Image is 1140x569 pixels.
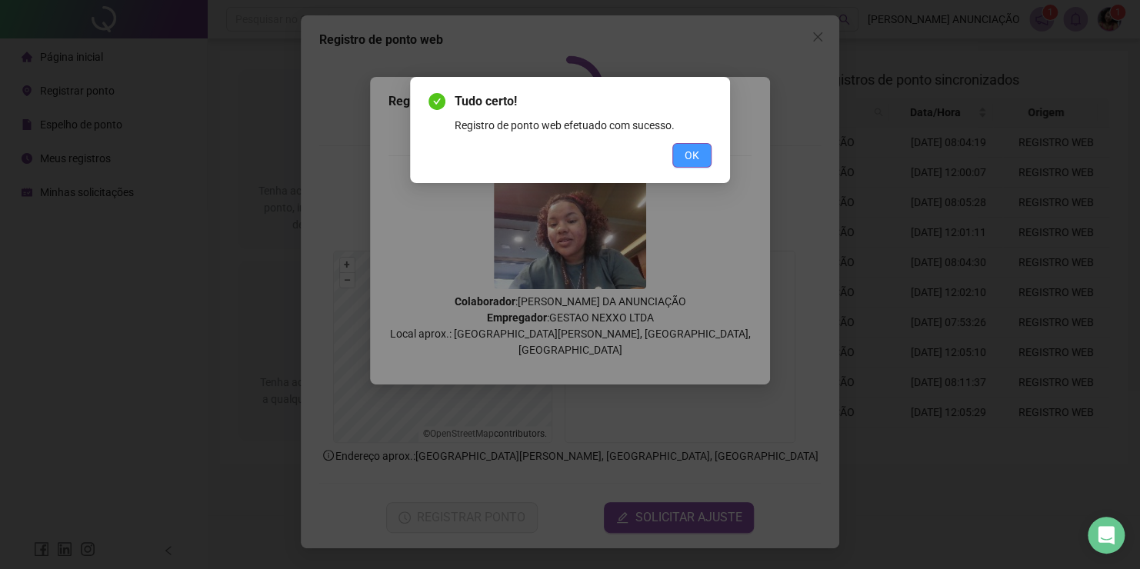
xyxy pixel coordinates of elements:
[1088,517,1125,554] div: Open Intercom Messenger
[672,143,712,168] button: OK
[455,117,712,134] div: Registro de ponto web efetuado com sucesso.
[455,92,712,111] span: Tudo certo!
[428,93,445,110] span: check-circle
[685,147,699,164] span: OK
